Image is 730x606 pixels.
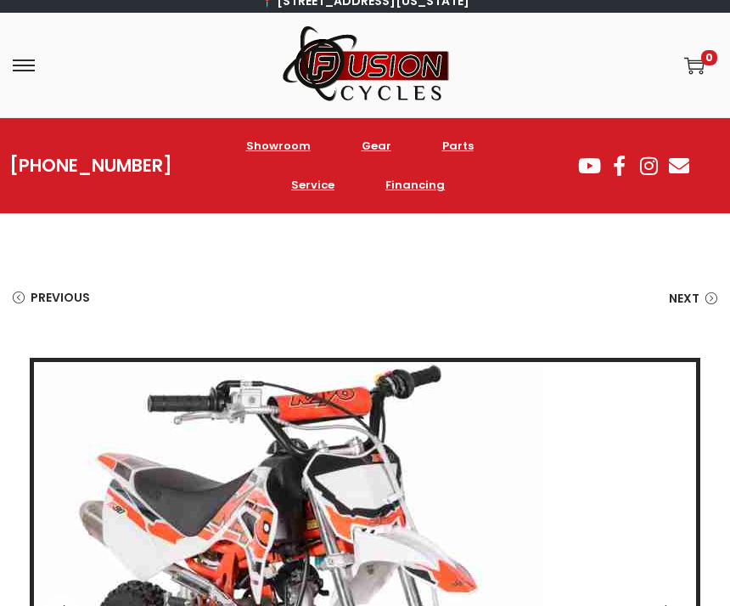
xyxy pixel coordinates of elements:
span: Next [669,286,699,310]
a: Showroom [229,127,328,166]
a: 0 [684,55,705,76]
a: [PHONE_NUMBER] [9,154,172,178]
a: Gear [345,127,408,166]
a: Financing [368,166,462,205]
a: Previous [13,286,90,309]
img: Woostify mobile logo [280,25,450,105]
nav: Menu [182,127,545,205]
a: Parts [425,127,491,166]
a: Next [669,286,717,310]
a: Service [274,166,351,205]
span: Previous [31,286,90,309]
